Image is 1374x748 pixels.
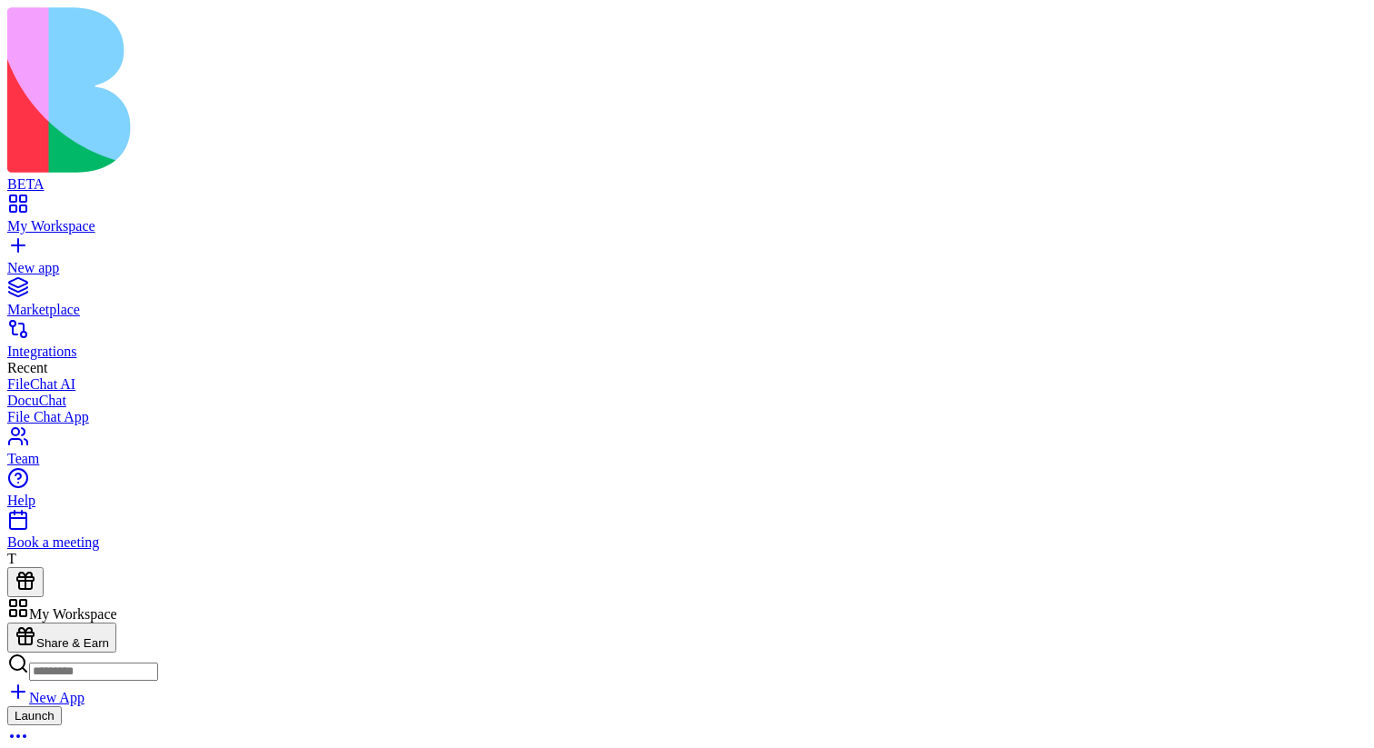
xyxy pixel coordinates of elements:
a: Help [7,476,1367,509]
div: My Workspace [7,218,1367,234]
div: BETA [7,176,1367,193]
a: DocuChat [7,393,1367,409]
div: Team [7,451,1367,467]
span: My Workspace [29,606,117,622]
a: New app [7,244,1367,276]
button: Share & Earn [7,623,116,653]
span: Recent [7,360,47,375]
span: T [7,551,16,566]
a: File Chat App [7,409,1367,425]
a: Marketplace [7,285,1367,318]
span: Share & Earn [36,636,109,650]
div: Book a meeting [7,534,1367,551]
a: FileChat AI [7,376,1367,393]
button: Launch [7,706,62,725]
a: Book a meeting [7,518,1367,551]
a: My Workspace [7,202,1367,234]
div: New app [7,260,1367,276]
a: Team [7,434,1367,467]
a: BETA [7,160,1367,193]
div: Integrations [7,344,1367,360]
div: Help [7,493,1367,509]
div: Marketplace [7,302,1367,318]
img: logo [7,7,738,173]
a: Integrations [7,327,1367,360]
a: New App [7,690,85,705]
